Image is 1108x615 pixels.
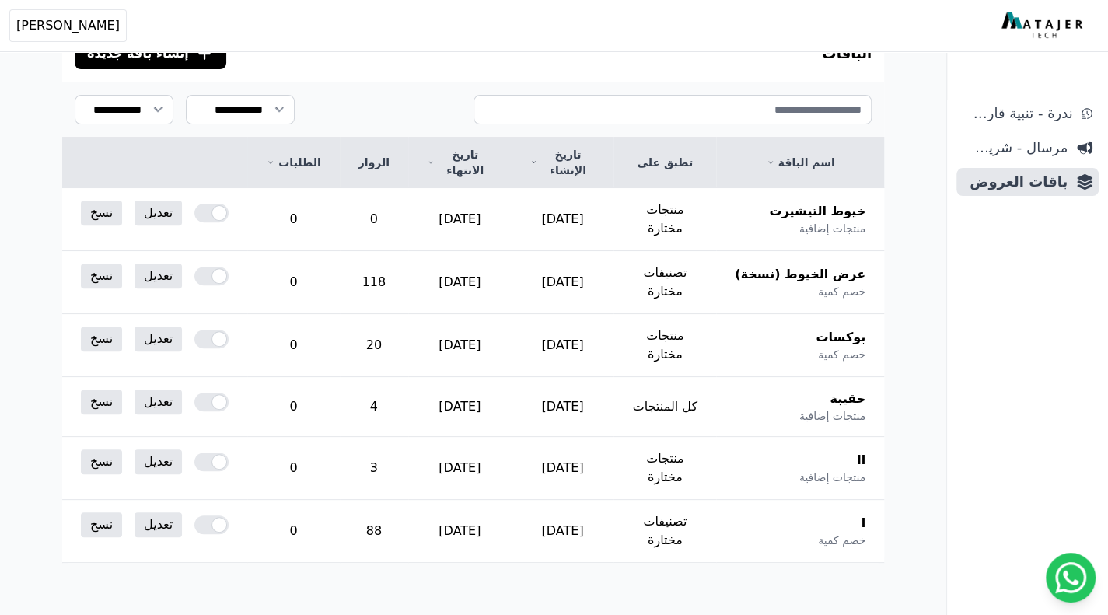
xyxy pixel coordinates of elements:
[818,533,865,548] span: خصم كمية
[857,451,865,470] span: اا
[81,390,122,414] a: نسخ
[340,437,408,500] td: 3
[81,449,122,474] a: نسخ
[135,327,182,351] a: تعديل
[340,251,408,314] td: 118
[266,155,320,170] a: الطلبات
[247,500,339,563] td: 0
[247,188,339,251] td: 0
[799,408,865,424] span: منتجات إضافية
[408,500,512,563] td: [DATE]
[81,264,122,288] a: نسخ
[408,437,512,500] td: [DATE]
[340,188,408,251] td: 0
[408,314,512,377] td: [DATE]
[830,390,865,408] span: حقيبة
[613,138,716,188] th: تطبق على
[799,470,865,485] span: منتجات إضافية
[81,512,122,537] a: نسخ
[963,171,1068,193] span: باقات العروض
[81,327,122,351] a: نسخ
[1001,12,1086,40] img: MatajerTech Logo
[247,314,339,377] td: 0
[822,43,872,65] h3: الباقات
[512,500,614,563] td: [DATE]
[9,9,127,42] button: [PERSON_NAME]
[340,500,408,563] td: 88
[340,314,408,377] td: 20
[512,437,614,500] td: [DATE]
[512,251,614,314] td: [DATE]
[512,377,614,437] td: [DATE]
[512,314,614,377] td: [DATE]
[408,251,512,314] td: [DATE]
[408,188,512,251] td: [DATE]
[735,155,865,170] a: اسم الباقة
[408,377,512,437] td: [DATE]
[340,138,408,188] th: الزوار
[135,264,182,288] a: تعديل
[613,314,716,377] td: منتجات مختارة
[613,188,716,251] td: منتجات مختارة
[247,437,339,500] td: 0
[613,500,716,563] td: تصنيفات مختارة
[613,377,716,437] td: كل المنتجات
[247,377,339,437] td: 0
[135,449,182,474] a: تعديل
[613,437,716,500] td: منتجات مختارة
[135,201,182,225] a: تعديل
[530,147,596,178] a: تاريخ الإنشاء
[427,147,493,178] a: تاريخ الانتهاء
[87,44,189,63] span: إنشاء باقة جديدة
[816,328,865,347] span: بوكسات
[247,251,339,314] td: 0
[818,284,865,299] span: خصم كمية
[963,137,1068,159] span: مرسال - شريط دعاية
[799,221,865,236] span: منتجات إضافية
[135,512,182,537] a: تعديل
[769,202,865,221] span: خيوط التيشيرت
[963,103,1072,124] span: ندرة - تنبية قارب علي النفاذ
[81,201,122,225] a: نسخ
[735,265,865,284] span: عرض الخيوط (نسخة)
[818,347,865,362] span: خصم كمية
[16,16,120,35] span: [PERSON_NAME]
[340,377,408,437] td: 4
[75,38,226,69] button: إنشاء باقة جديدة
[613,251,716,314] td: تصنيفات مختارة
[512,188,614,251] td: [DATE]
[135,390,182,414] a: تعديل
